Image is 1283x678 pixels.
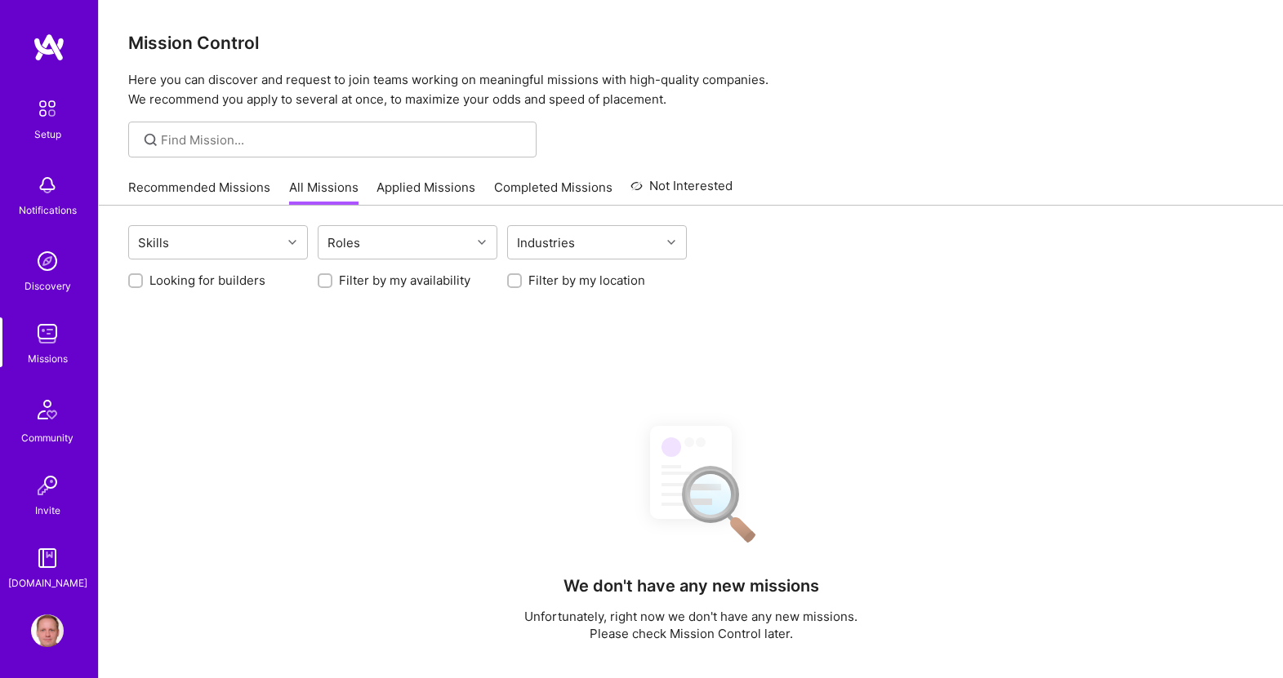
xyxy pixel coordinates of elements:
[478,238,486,246] i: icon Chevron
[128,33,1254,53] h3: Mission Control
[564,576,819,596] h4: We don't have any new missions
[27,614,68,647] a: User Avatar
[31,317,64,350] img: teamwork
[31,469,64,502] img: Invite
[667,238,675,246] i: icon Chevron
[524,625,858,642] p: Please check Mission Control later.
[31,245,64,277] img: discovery
[161,131,524,148] input: Find Mission...
[35,502,60,519] div: Invite
[494,179,613,206] a: Completed Missions
[376,179,475,206] a: Applied Missions
[149,272,265,289] label: Looking for builders
[528,272,645,289] label: Filter by my location
[289,179,359,206] a: All Missions
[31,169,64,202] img: bell
[21,429,74,446] div: Community
[28,350,68,367] div: Missions
[34,126,61,143] div: Setup
[524,608,858,625] p: Unfortunately, right now we don't have any new missions.
[8,574,87,592] div: [DOMAIN_NAME]
[25,277,71,295] div: Discovery
[30,91,65,126] img: setup
[141,131,160,149] i: icon SearchGrey
[630,176,733,206] a: Not Interested
[339,272,470,289] label: Filter by my availability
[19,202,77,219] div: Notifications
[128,179,270,206] a: Recommended Missions
[288,238,296,246] i: icon Chevron
[128,70,1254,109] p: Here you can discover and request to join teams working on meaningful missions with high-quality ...
[621,411,760,554] img: No Results
[28,390,67,429] img: Community
[323,231,364,255] div: Roles
[31,542,64,574] img: guide book
[134,231,173,255] div: Skills
[513,231,579,255] div: Industries
[31,614,64,647] img: User Avatar
[33,33,65,62] img: logo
